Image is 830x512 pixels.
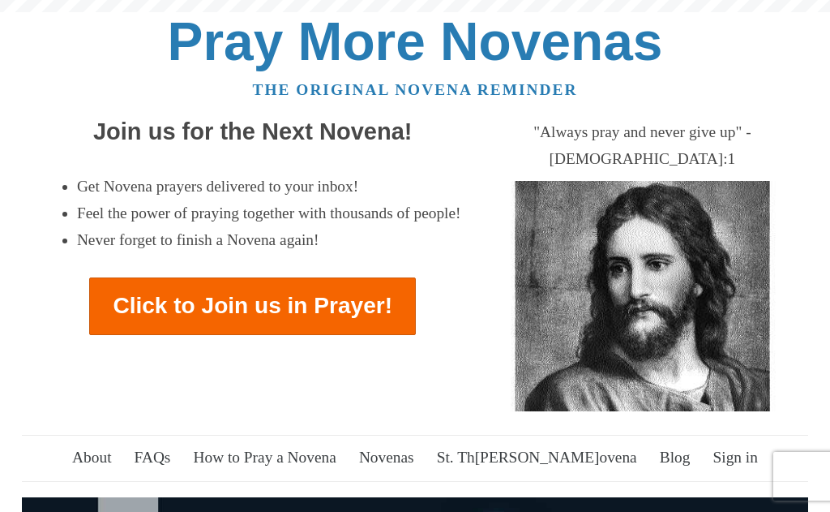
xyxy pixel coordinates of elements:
li: Never forget to finish a Novena again! [77,227,461,254]
a: How to Pray a Novena [184,436,346,481]
li: Feel the power of praying together with thousands of people! [77,200,461,227]
a: About [63,436,122,481]
a: The original novena reminder [253,81,578,98]
a: Pray More Novenas [168,11,663,71]
h2: Join us for the Next Novena! [37,119,468,145]
a: Sign in [704,436,768,481]
div: "Always pray and never give up" - [DEMOGRAPHIC_DATA]:1 [492,119,793,173]
li: Get Novena prayers delivered to your inbox! [77,174,461,200]
img: Jesus [492,181,793,411]
a: Novenas [349,436,423,481]
a: FAQs [125,436,180,481]
a: St. Th[PERSON_NAME]ovena [427,436,646,481]
a: Blog [650,436,700,481]
a: Click to Join us in Prayer! [89,278,416,335]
